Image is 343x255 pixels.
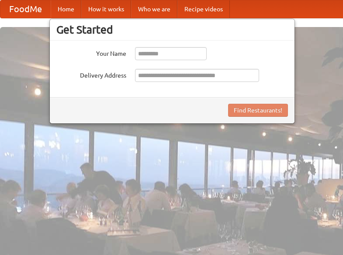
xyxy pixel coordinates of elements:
[131,0,177,18] a: Who we are
[0,0,51,18] a: FoodMe
[56,23,288,36] h3: Get Started
[51,0,81,18] a: Home
[177,0,230,18] a: Recipe videos
[56,47,126,58] label: Your Name
[228,104,288,117] button: Find Restaurants!
[56,69,126,80] label: Delivery Address
[81,0,131,18] a: How it works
